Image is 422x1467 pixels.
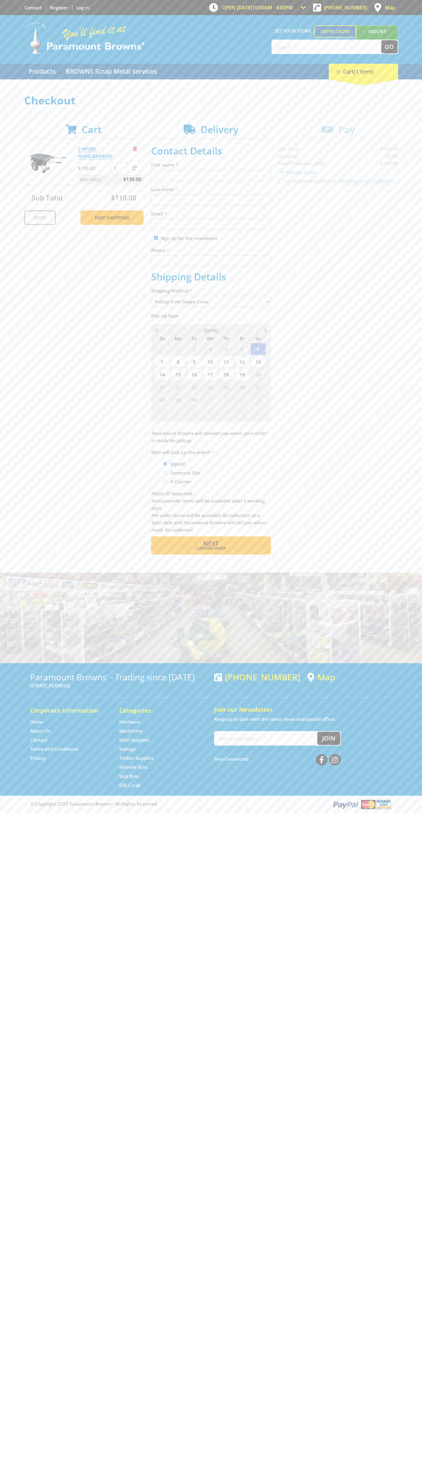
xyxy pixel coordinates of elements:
[119,746,136,752] a: Go to the Storage page
[202,368,218,380] span: 17
[203,539,218,548] span: Next
[78,165,110,172] p: $110.00
[30,737,47,743] a: Go to the Contact page
[250,381,266,393] span: 27
[119,755,154,761] a: Go to the Timber Supplies page
[119,719,141,725] a: Go to the Hardware page
[119,764,148,770] a: Go to the Wheelie Bins page
[119,737,149,743] a: Go to the Steel Supplies page
[154,343,170,355] span: 31
[218,394,234,406] span: 2
[24,94,398,107] h1: Checkout
[82,123,102,136] span: Cart
[151,536,271,555] button: Next Confirm order
[317,732,340,745] button: Join
[163,471,167,475] input: Please select who will pick up the order.
[329,64,398,79] div: Cart
[381,40,398,53] button: Go
[151,247,271,254] label: Phone
[50,5,68,11] a: Go to the registration page
[24,799,398,810] div: ® Copyright 2025 Paramount Browns'. All Rights Reserved.
[170,368,186,380] span: 15
[186,381,202,393] span: 23
[170,394,186,406] span: 29
[215,732,317,745] input: Your email address
[170,343,186,355] span: 1
[61,64,161,79] a: Go to the BROWNS Scrap Metal Services page
[214,672,300,682] div: [PHONE_NUMBER]
[78,175,144,184] p: Item total:
[30,682,208,689] p: [STREET_ADDRESS]
[356,25,398,48] a: Mount [PERSON_NAME]
[168,459,187,469] label: Myself
[119,773,139,779] a: Go to the Skip Bins page
[154,394,170,406] span: 28
[218,356,234,368] span: 11
[250,356,266,368] span: 13
[214,752,341,766] div: Stay Connected
[163,462,167,466] input: Please select who will pick up the order.
[202,356,218,368] span: 10
[123,175,141,184] span: $110.00
[151,312,271,319] label: Pick Up Date
[151,161,271,168] label: First name
[234,368,250,380] span: 19
[76,5,89,11] a: Log in
[30,706,107,715] h5: Corporate Information
[30,145,66,181] img: 2-WHEEL WHEELBARROW
[78,146,113,159] a: 2-WHEEL WHEELBARROW
[186,334,202,342] span: Tu
[214,705,392,714] h5: Join our Newsletter
[24,21,145,55] img: Paramount Browns'
[154,334,170,342] span: Su
[250,406,266,418] span: 11
[24,5,42,11] a: Go to the Contact page
[154,406,170,418] span: 5
[201,123,238,136] span: Delivery
[202,406,218,418] span: 8
[133,146,137,152] a: Remove from cart
[30,672,208,682] h3: Paramount Browns' - Trading since [DATE]
[154,381,170,393] span: 21
[81,210,144,225] a: Keep Shopping
[234,343,250,355] span: 5
[234,406,250,418] span: 10
[161,235,217,241] label: Sign up for the newsletter
[151,271,271,283] h2: Shipping Details
[151,430,266,443] em: Paramount Browns will contact you when your order is ready for pickup
[218,343,234,355] span: 4
[222,4,293,11] span: OPEN [DATE]
[151,255,271,266] input: Please enter your telephone number.
[252,4,293,11] span: 10:00am - 4:00pm
[119,782,141,788] a: Go to the Gift Cards page
[234,394,250,406] span: 3
[332,799,392,810] img: PayPal, Mastercard, Visa accepted
[202,394,218,406] span: 1
[314,25,356,37] a: Gepps Cross
[151,145,271,157] h2: Contact Details
[163,479,167,483] input: Please select who will pick up the order.
[204,328,218,334] span: [DATE]
[186,406,202,418] span: 7
[151,186,271,193] label: Last name
[119,706,196,715] h5: Categories
[202,343,218,355] span: 3
[354,68,374,75] span: (1 item)
[250,368,266,380] span: 20
[164,547,258,550] span: Confirm order
[119,728,142,734] a: Go to the Machinery page
[234,334,250,342] span: Fr
[151,194,271,205] input: Please enter your last name.
[168,476,193,487] label: A Courier
[234,381,250,393] span: 26
[151,287,271,294] label: Shipping Method
[214,715,392,723] p: Keep up to date with the latest news and special offers.
[151,296,271,307] select: Please select a shipping method.
[250,343,266,355] span: 6
[218,406,234,418] span: 9
[272,40,381,53] input: Search
[151,219,271,230] input: Please enter your email address.
[186,394,202,406] span: 30
[151,491,265,533] em: Photo ID Required. Non-preorder items will be available after 5 working days Pre-order items will...
[30,728,50,734] a: Go to the About Us page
